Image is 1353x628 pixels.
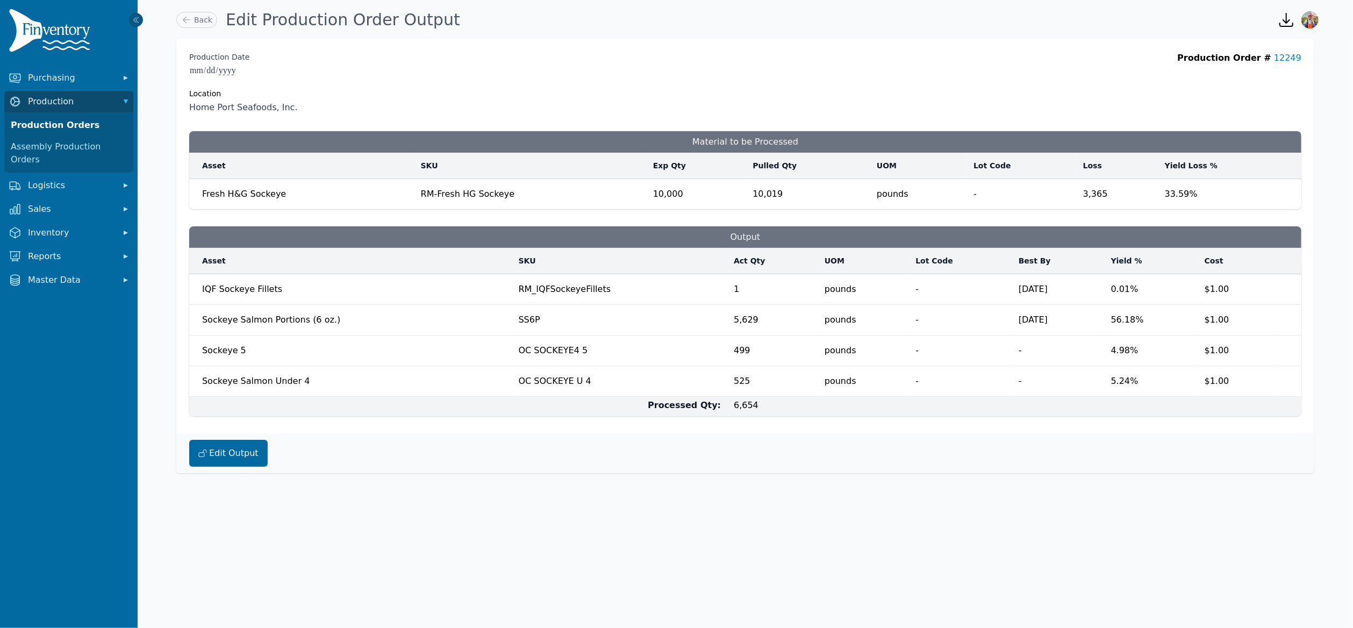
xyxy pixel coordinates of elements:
[189,397,727,417] td: Processed Qty:
[512,274,728,305] td: RM_IQFSockeyeFillets
[734,276,812,296] span: 1
[189,131,1301,153] h3: Material to be Processed
[28,203,114,216] span: Sales
[1135,315,1143,325] span: %
[967,153,1077,179] th: Lot Code
[189,440,268,467] button: Edit Output
[1019,368,1098,388] span: -
[202,279,506,296] span: IQF Sockeye Fillets
[1205,340,1269,357] span: $1.00
[1012,248,1105,274] th: Best By
[909,248,1012,274] th: Lot Code
[1019,338,1098,357] span: -
[202,309,506,326] span: Sockeye Salmon Portions (6 oz.)
[1105,305,1198,336] td: 56.18
[512,366,728,397] td: OC SOCKEYE U 4
[176,12,217,28] a: Back
[202,340,506,357] span: Sockeye 5
[1105,274,1198,305] td: 0.01
[870,153,967,179] th: UOM
[28,250,114,263] span: Reports
[4,67,133,89] button: Purchasing
[647,153,747,179] th: Exp Qty
[189,226,1301,248] h3: Output
[28,95,114,108] span: Production
[1301,11,1319,28] img: Sera Wheeler
[1205,309,1269,326] span: $1.00
[512,248,728,274] th: SKU
[6,115,131,136] a: Production Orders
[1158,179,1301,210] td: 33.59
[734,307,812,326] span: 5,629
[1130,376,1138,386] span: %
[915,338,1006,357] span: -
[1158,153,1301,179] th: Yield Loss %
[825,276,903,296] span: pounds
[28,72,114,84] span: Purchasing
[746,153,870,179] th: Pulled Qty
[915,307,1006,326] span: -
[6,136,131,170] a: Assembly Production Orders
[4,222,133,244] button: Inventory
[189,88,298,99] div: Location
[512,305,728,336] td: SS6P
[825,368,903,388] span: pounds
[28,226,114,239] span: Inventory
[753,181,864,201] span: 10,019
[1190,189,1198,199] span: %
[1130,284,1138,294] span: %
[727,248,818,274] th: Act Qty
[818,248,909,274] th: UOM
[1205,279,1269,296] span: $1.00
[915,368,1006,388] span: -
[825,307,903,326] span: pounds
[414,179,647,210] td: RM-Fresh HG Sockeye
[825,338,903,357] span: pounds
[734,338,812,357] span: 499
[1130,345,1138,355] span: %
[1105,248,1198,274] th: Yield %
[202,370,506,388] span: Sockeye Salmon Under 4
[1205,370,1269,388] span: $1.00
[1105,366,1198,397] td: 5.24
[647,179,747,210] td: 10,000
[1077,179,1158,210] td: 3,365
[4,246,133,267] button: Reports
[734,368,812,388] span: 525
[4,91,133,112] button: Production
[877,181,961,201] span: pounds
[226,10,460,30] h1: Edit Production Order Output
[28,274,114,287] span: Master Data
[28,179,114,192] span: Logistics
[189,153,414,179] th: Asset
[189,101,298,114] span: Home Port Seafoods, Inc.
[202,189,286,199] span: Fresh H&G Sockeye
[4,175,133,196] button: Logistics
[915,276,1006,296] span: -
[1177,53,1271,63] span: Production Order #
[4,198,133,220] button: Sales
[512,336,728,366] td: OC SOCKEYE4 5
[1198,248,1275,274] th: Cost
[414,153,647,179] th: SKU
[734,400,758,410] span: 6,654
[189,248,512,274] th: Asset
[1019,276,1098,296] span: [DATE]
[1019,307,1098,326] span: [DATE]
[1105,336,1198,366] td: 4.98
[189,52,249,62] label: Production Date
[4,269,133,291] button: Master Data
[973,183,1070,201] span: -
[1077,153,1158,179] th: Loss
[1274,53,1301,63] a: 12249
[9,9,95,56] img: Finventory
